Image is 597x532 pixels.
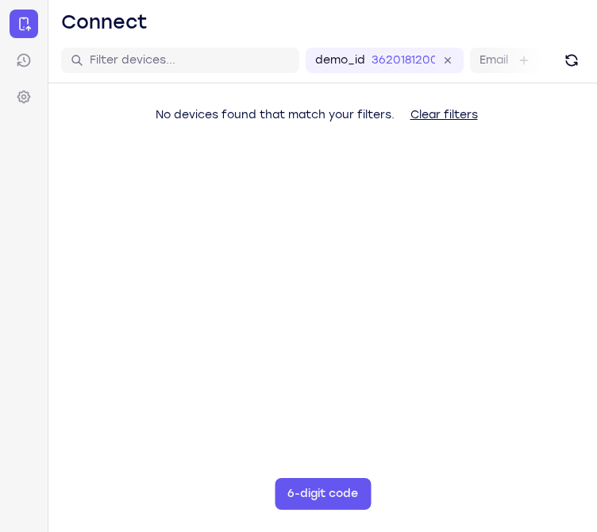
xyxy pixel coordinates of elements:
[61,10,148,35] h1: Connect
[275,478,371,510] button: 6-digit code
[398,99,491,131] button: Clear filters
[480,52,508,68] label: Email
[10,83,38,111] a: Settings
[10,10,38,38] a: Connect
[315,52,365,68] label: demo_id
[559,48,584,73] button: Refresh
[156,108,395,121] span: No devices found that match your filters.
[10,46,38,75] a: Sessions
[90,52,290,68] input: Filter devices...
